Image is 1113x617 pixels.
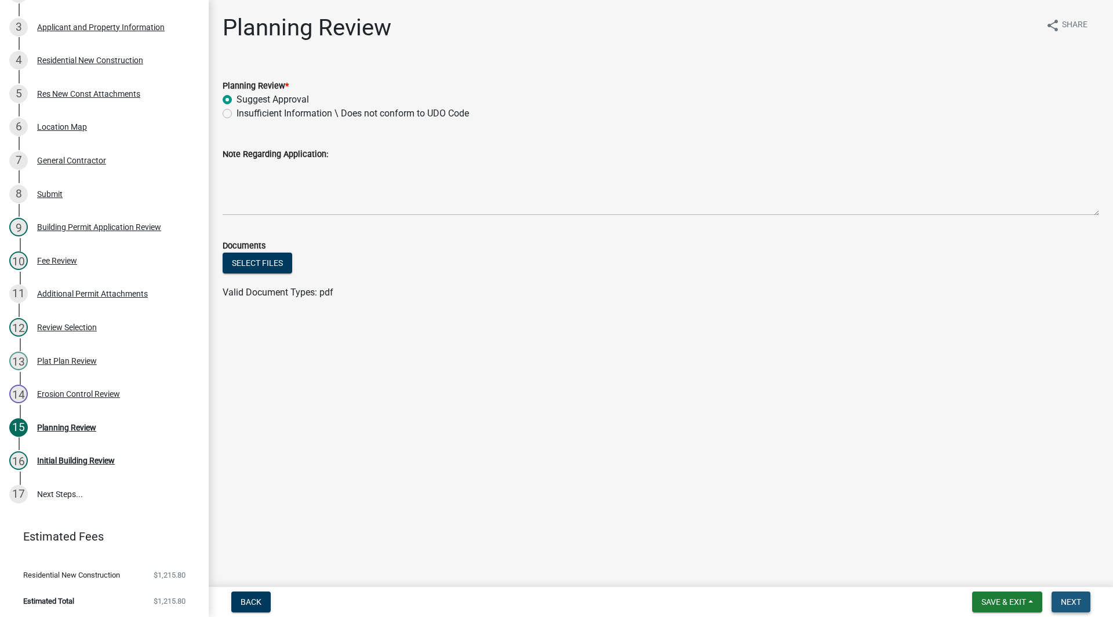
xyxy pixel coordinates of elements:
label: Suggest Approval [237,93,309,107]
div: Additional Permit Attachments [37,290,148,298]
div: 16 [9,451,28,470]
div: 5 [9,85,28,103]
div: Fee Review [37,257,77,265]
span: Save & Exit [981,597,1026,607]
span: Residential New Construction [23,571,120,579]
span: Estimated Total [23,597,74,605]
a: Estimated Fees [9,525,190,548]
i: share [1046,19,1060,32]
div: Plat Plan Review [37,357,97,365]
label: Documents [223,242,265,250]
div: 15 [9,418,28,437]
span: $1,215.80 [154,571,185,579]
button: Save & Exit [972,592,1042,612]
div: Submit [37,190,63,198]
span: Next [1061,597,1081,607]
div: 8 [9,185,28,203]
span: Share [1062,19,1087,32]
button: Next [1052,592,1090,612]
div: 7 [9,151,28,170]
div: Initial Building Review [37,457,115,465]
div: 4 [9,51,28,70]
div: 6 [9,118,28,136]
div: 14 [9,385,28,403]
button: Back [231,592,271,612]
div: Building Permit Application Review [37,223,161,231]
div: 13 [9,352,28,370]
button: shareShare [1036,14,1097,36]
span: $1,215.80 [154,597,185,605]
label: Insufficient Information \ Does not conform to UDO Code [237,107,469,121]
div: General Contractor [37,156,106,165]
div: 12 [9,318,28,337]
span: Back [241,597,261,607]
div: Location Map [37,123,87,131]
div: 10 [9,251,28,270]
label: Note Regarding Application: [223,151,328,159]
label: Planning Review [223,82,289,90]
div: Review Selection [37,323,97,331]
div: Applicant and Property Information [37,23,165,31]
div: 17 [9,485,28,503]
span: Valid Document Types: pdf [223,287,333,298]
div: Planning Review [37,423,96,432]
div: 3 [9,18,28,36]
div: Residential New Construction [37,56,143,64]
div: 9 [9,218,28,236]
div: 11 [9,284,28,303]
div: Res New Const Attachments [37,90,140,98]
button: Select files [223,253,292,273]
div: Erosion Control Review [37,390,120,398]
h1: Planning Review [223,14,391,42]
